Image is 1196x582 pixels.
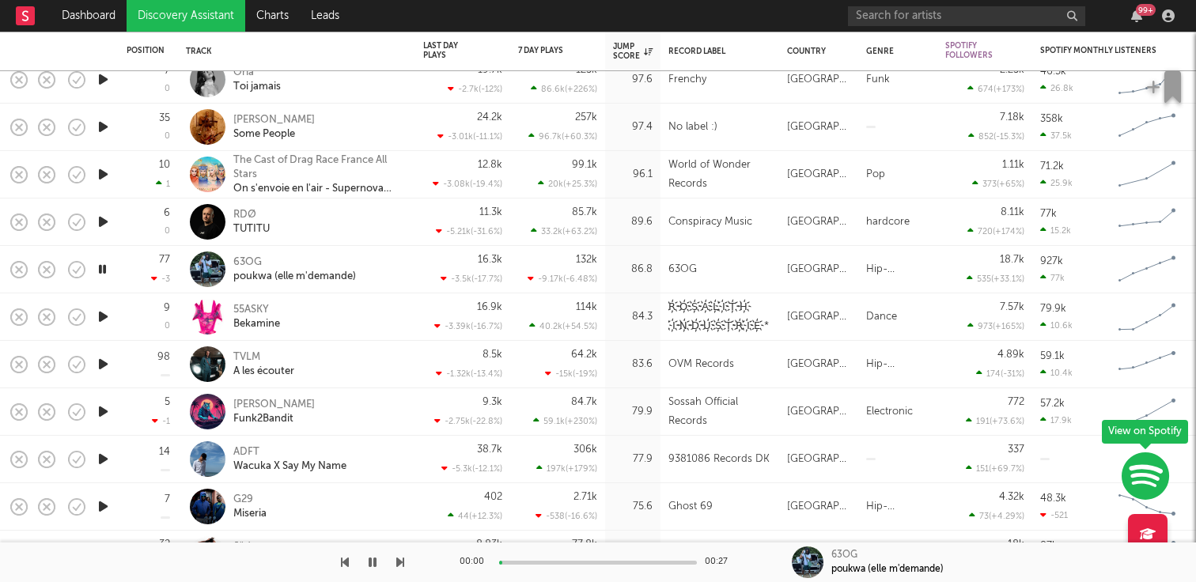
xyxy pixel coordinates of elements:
[997,350,1024,360] div: 4.89k
[186,47,399,56] div: Track
[999,492,1024,502] div: 4.32k
[1111,250,1183,289] svg: Chart title
[967,226,1024,236] div: 720 ( +174 % )
[441,463,502,474] div: -5.3k ( -12.1 % )
[233,303,280,317] div: 55ASKY
[1111,202,1183,242] svg: Chart title
[1040,161,1064,172] div: 71.2k
[1040,399,1065,409] div: 57.2k
[576,302,597,312] div: 114k
[536,463,597,474] div: 197k ( +179 % )
[668,213,752,232] div: Conspiracy Music
[531,84,597,94] div: 86.6k ( +226 % )
[533,416,597,426] div: 59.1k ( +230 % )
[972,179,1024,189] div: 373 ( +65 % )
[233,113,315,127] div: [PERSON_NAME]
[233,255,356,270] div: 63OG
[233,365,294,379] div: A les écouter
[1040,510,1068,520] div: -521
[436,226,502,236] div: -5.21k ( -31.6 % )
[668,450,770,469] div: 9381086 Records DK
[1111,60,1183,100] svg: Chart title
[233,222,270,236] div: TUTITU
[1040,273,1065,283] div: 77k
[848,6,1085,26] input: Search for artists
[1008,397,1024,407] div: 772
[787,497,850,516] div: [GEOGRAPHIC_DATA]
[1040,46,1159,55] div: Spotify Monthly Listeners
[483,397,502,407] div: 9.3k
[478,160,502,170] div: 12.8k
[479,207,502,217] div: 11.3k
[233,66,281,94] a: OriaToi jamais
[233,113,315,142] a: [PERSON_NAME]Some People
[159,113,170,123] div: 35
[668,118,717,137] div: No label :)
[571,397,597,407] div: 84.7k
[866,355,929,374] div: Hip-Hop/Rap
[1111,487,1183,527] svg: Chart title
[165,227,170,236] div: 0
[233,412,315,426] div: Funk2Bandit
[613,165,653,184] div: 96.1
[233,459,346,474] div: Wacuka X Say My Name
[1040,493,1066,504] div: 48.3k
[1136,4,1156,16] div: 99 +
[966,416,1024,426] div: 191 ( +73.6 % )
[787,308,850,327] div: [GEOGRAPHIC_DATA]
[1040,83,1073,93] div: 26.8k
[159,160,170,170] div: 10
[1040,415,1072,425] div: 17.9k
[787,165,850,184] div: [GEOGRAPHIC_DATA]
[1040,66,1066,77] div: 46.3k
[536,511,597,521] div: -538 ( -16.6 % )
[668,70,706,89] div: Frenchy
[233,350,294,365] div: TVLM
[476,539,502,550] div: 8.83k
[613,260,653,279] div: 86.8
[518,46,573,55] div: 7 Day Plays
[945,41,1001,60] div: Spotify Followers
[165,322,170,331] div: 0
[233,208,270,222] div: RDØ
[1111,392,1183,432] svg: Chart title
[575,112,597,123] div: 257k
[1001,207,1024,217] div: 8.11k
[233,445,346,474] a: ADFTWacuka X Say My Name
[531,226,597,236] div: 33.2k ( +63.2 % )
[159,255,170,265] div: 77
[448,511,502,521] div: 44 ( +12.3 % )
[436,368,502,379] div: -1.32k ( -13.4 % )
[233,303,280,331] a: 55ASKYBekamine
[233,270,356,284] div: poukwa (elle m'demande)
[866,497,929,516] div: Hip-Hop/Rap
[164,303,170,313] div: 9
[787,450,850,469] div: [GEOGRAPHIC_DATA]
[477,444,502,455] div: 38.7k
[969,511,1024,521] div: 73 ( +4.29 % )
[233,80,281,94] div: Toi jamais
[967,84,1024,94] div: 674 ( +173 % )
[1008,539,1024,550] div: 18k
[529,321,597,331] div: 40.2k ( +54.5 % )
[233,493,267,521] a: G29Miseria
[151,274,170,284] div: -3
[164,208,170,218] div: 6
[787,70,850,89] div: [GEOGRAPHIC_DATA]
[437,131,502,142] div: -3.01k ( -11.1 % )
[831,548,857,562] div: 63OG
[528,274,597,284] div: -9.17k ( -6.48 % )
[233,66,281,80] div: Oria
[613,213,653,232] div: 89.6
[866,47,922,56] div: Genre
[866,402,913,421] div: Electronic
[668,298,771,336] div: R҉O҉S҉A҉L҉I҉T҉H҉ ҉I҉N҉D҉U҉S҉T҉R҉I҉E҉*
[1102,420,1188,444] div: View on Spotify
[528,131,597,142] div: 96.7k ( +60.3 % )
[478,255,502,265] div: 16.3k
[866,70,890,89] div: Funk
[572,539,597,550] div: 77.8k
[448,84,502,94] div: -2.7k ( -12 % )
[787,260,850,279] div: [GEOGRAPHIC_DATA]
[866,308,897,327] div: Dance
